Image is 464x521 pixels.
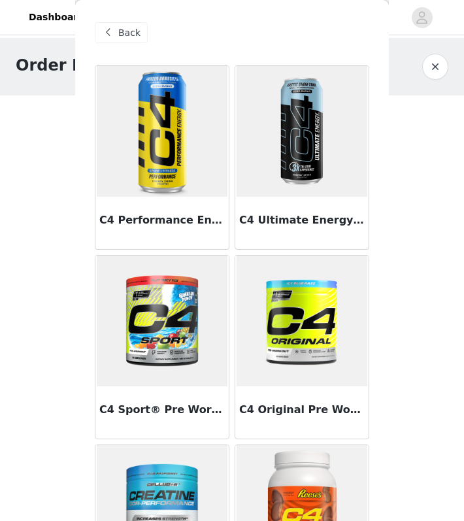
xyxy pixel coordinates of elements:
[21,3,92,32] a: Dashboard
[97,66,227,197] img: C4 Performance Energy® Carbonated
[118,26,141,40] span: Back
[16,54,141,77] h1: Order Product
[97,256,227,386] img: C4 Sport® Pre Workout Powder
[237,66,367,197] img: C4 Ultimate Energy® Carbonated
[416,7,428,28] div: avatar
[99,212,225,228] h3: C4 Performance Energy® Carbonated
[239,212,365,228] h3: C4 Ultimate Energy® Carbonated
[239,402,365,418] h3: C4 Original Pre Workout Powder
[237,256,367,386] img: C4 Original Pre Workout Powder
[99,402,225,418] h3: C4 Sport® Pre Workout Powder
